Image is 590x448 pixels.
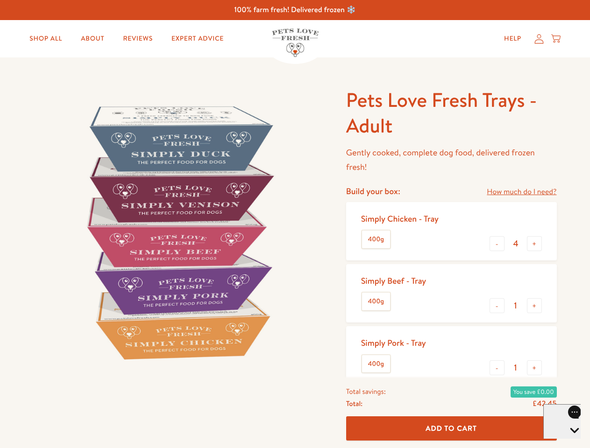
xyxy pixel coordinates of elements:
[362,293,390,310] label: 400g
[527,298,542,313] button: +
[490,236,505,251] button: -
[346,146,557,174] p: Gently cooked, complete dog food, delivered frozen fresh!
[346,398,363,410] span: Total:
[543,404,581,439] iframe: Gorgias live chat messenger
[511,386,557,398] span: You save £0.00
[362,231,390,248] label: 400g
[527,236,542,251] button: +
[361,213,439,224] div: Simply Chicken - Tray
[362,355,390,373] label: 400g
[115,29,160,48] a: Reviews
[490,298,505,313] button: -
[361,275,426,286] div: Simply Beef - Tray
[22,29,70,48] a: Shop All
[426,423,477,433] span: Add To Cart
[73,29,112,48] a: About
[490,360,505,375] button: -
[34,87,324,377] img: Pets Love Fresh Trays - Adult
[361,337,426,348] div: Simply Pork - Tray
[487,186,556,198] a: How much do I need?
[533,399,557,409] span: £42.45
[346,416,557,441] button: Add To Cart
[272,28,319,57] img: Pets Love Fresh
[346,87,557,138] h1: Pets Love Fresh Trays - Adult
[346,385,386,398] span: Total savings:
[497,29,529,48] a: Help
[346,186,400,196] h4: Build your box:
[164,29,231,48] a: Expert Advice
[527,360,542,375] button: +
